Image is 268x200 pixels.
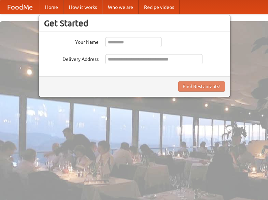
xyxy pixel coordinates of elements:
[44,54,99,63] label: Delivery Address
[102,0,139,14] a: Who we are
[64,0,102,14] a: How it works
[139,0,180,14] a: Recipe videos
[40,0,64,14] a: Home
[44,18,225,28] h3: Get Started
[44,37,99,45] label: Your Name
[178,81,225,92] button: Find Restaurants!
[0,0,40,14] a: FoodMe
